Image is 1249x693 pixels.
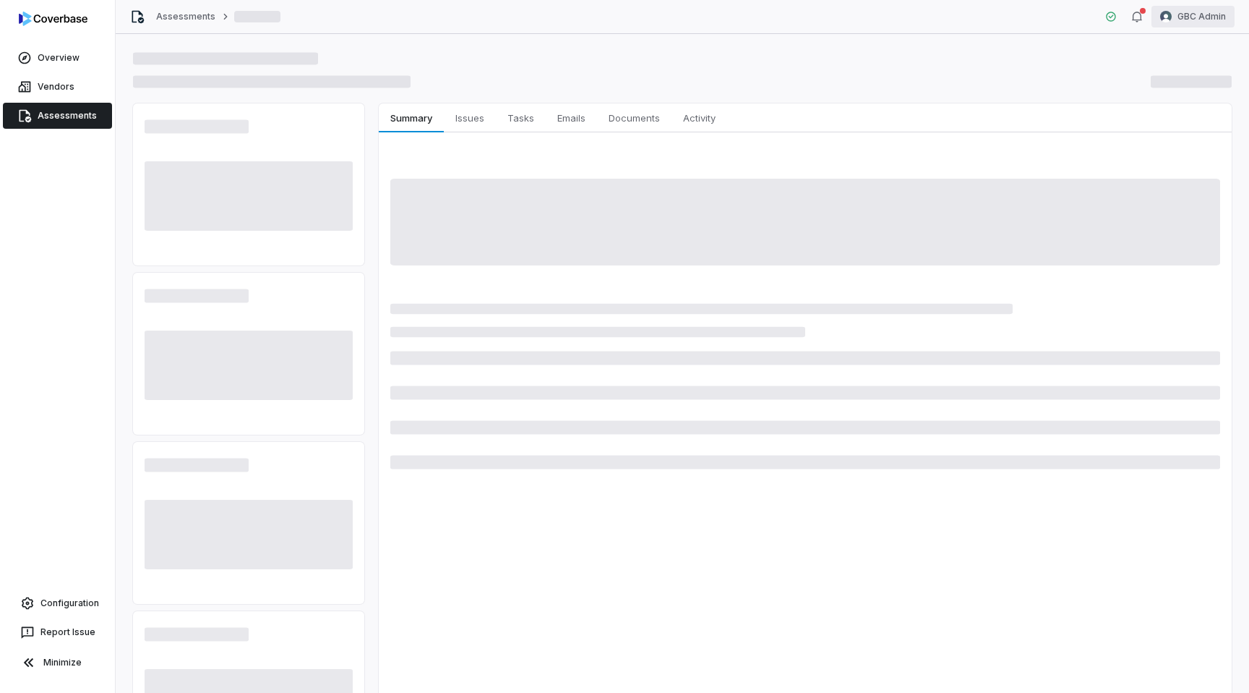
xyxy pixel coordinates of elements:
span: Activity [677,109,721,127]
a: Configuration [6,590,109,616]
button: GBC Admin avatarGBC Admin [1151,6,1235,27]
button: Minimize [6,648,109,677]
a: Overview [3,45,112,71]
span: Documents [603,109,666,127]
img: GBC Admin avatar [1160,11,1172,22]
span: Tasks [502,109,540,127]
a: Vendors [3,74,112,100]
img: logo-D7KZi-bG.svg [19,12,87,26]
span: Summary [385,109,437,127]
span: Issues [450,109,490,127]
a: Assessments [156,11,215,22]
button: Report Issue [6,619,109,645]
a: Assessments [3,103,112,129]
span: Emails [551,109,591,127]
span: GBC Admin [1177,11,1226,22]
